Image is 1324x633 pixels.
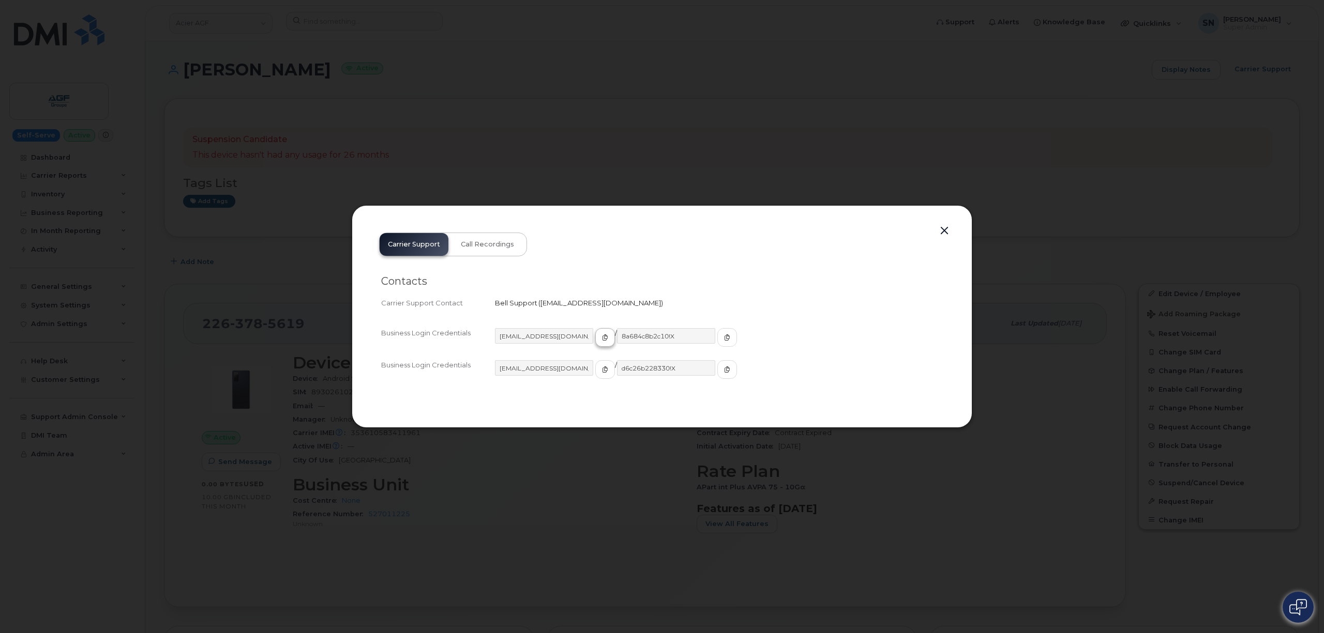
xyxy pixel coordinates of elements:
[381,275,943,288] h2: Contacts
[495,328,943,356] div: /
[540,299,661,307] span: [EMAIL_ADDRESS][DOMAIN_NAME]
[381,298,495,308] div: Carrier Support Contact
[381,360,495,388] div: Business Login Credentials
[495,360,943,388] div: /
[717,360,737,379] button: copy to clipboard
[495,299,537,307] span: Bell Support
[461,240,514,249] span: Call Recordings
[595,360,615,379] button: copy to clipboard
[1289,599,1307,615] img: Open chat
[717,328,737,347] button: copy to clipboard
[595,328,615,347] button: copy to clipboard
[381,328,495,356] div: Business Login Credentials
